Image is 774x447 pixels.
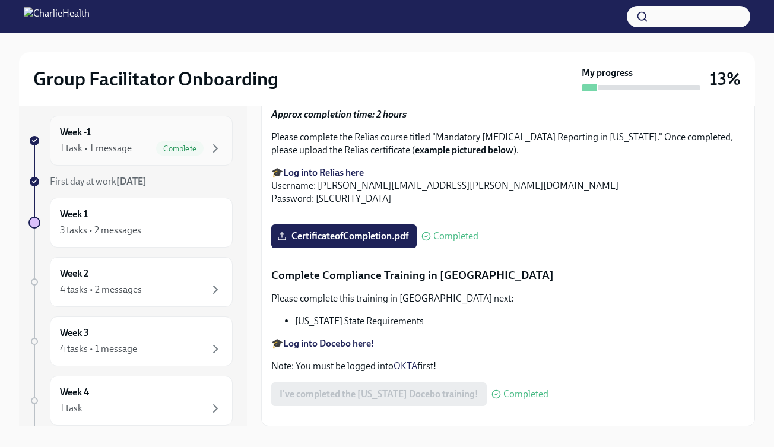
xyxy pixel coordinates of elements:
strong: Approx completion time: 2 hours [271,109,407,120]
p: 🎓 [271,337,745,350]
a: OKTA [394,360,417,372]
a: Week -11 task • 1 messageComplete [28,116,233,166]
div: 4 tasks • 2 messages [60,283,142,296]
h3: 13% [710,68,741,90]
a: Log into Relias here [283,167,364,178]
p: 🎓 Username: [PERSON_NAME][EMAIL_ADDRESS][PERSON_NAME][DOMAIN_NAME] Password: [SECURITY_DATA] [271,166,745,205]
h6: Week 3 [60,326,89,340]
strong: [DATE] [116,176,147,187]
span: First day at work [50,176,147,187]
h6: Week 2 [60,267,88,280]
strong: example pictured below [415,144,513,156]
div: 4 tasks • 1 message [60,343,137,356]
p: Complete Compliance Training in [GEOGRAPHIC_DATA] [271,268,745,283]
h6: Week 4 [60,386,89,399]
a: First day at work[DATE] [28,175,233,188]
h6: Week 1 [60,208,88,221]
a: Week 13 tasks • 2 messages [28,198,233,248]
div: 1 task • 1 message [60,142,132,155]
div: 3 tasks • 2 messages [60,224,141,237]
p: Please complete this training in [GEOGRAPHIC_DATA] next: [271,292,745,305]
span: Complete [156,144,204,153]
a: Week 24 tasks • 2 messages [28,257,233,307]
p: Note: You must be logged into first! [271,360,745,373]
span: Completed [503,389,548,399]
h2: Group Facilitator Onboarding [33,67,278,91]
li: [US_STATE] State Requirements [295,315,745,328]
div: 1 task [60,402,83,415]
p: Please complete the Relias course titled "Mandatory [MEDICAL_DATA] Reporting in [US_STATE]." Once... [271,131,745,157]
strong: My progress [582,66,633,80]
h6: Week -1 [60,126,91,139]
span: CertificateofCompletion.pdf [280,230,408,242]
label: CertificateofCompletion.pdf [271,224,417,248]
img: CharlieHealth [24,7,90,26]
a: Week 34 tasks • 1 message [28,316,233,366]
span: Completed [433,232,478,241]
a: Log into Docebo here! [283,338,375,349]
a: Week 41 task [28,376,233,426]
